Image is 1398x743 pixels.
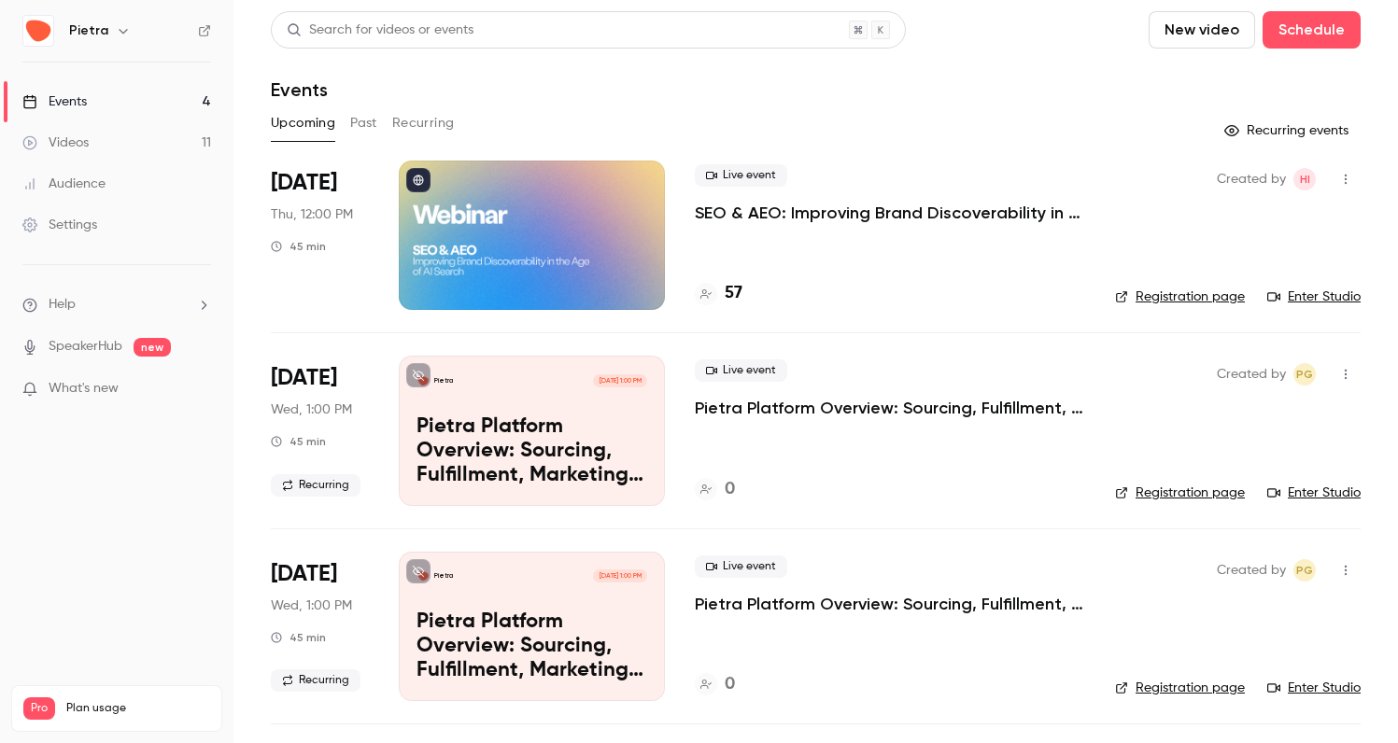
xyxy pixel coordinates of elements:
span: Live event [695,555,787,578]
a: Registration page [1115,484,1245,502]
div: Search for videos or events [287,21,473,40]
a: Pietra Platform Overview: Sourcing, Fulfillment, Marketing, and AI for Modern BrandsPietra[DATE] ... [399,356,665,505]
span: PG [1296,363,1313,386]
a: 57 [695,281,742,306]
a: 0 [695,672,735,697]
span: PG [1296,559,1313,582]
h4: 57 [725,281,742,306]
button: Past [350,108,377,138]
div: Aug 14 Thu, 3:00 PM (America/New York) [271,161,369,310]
span: Created by [1217,559,1286,582]
div: Audience [22,175,106,193]
a: 0 [695,477,735,502]
li: help-dropdown-opener [22,295,211,315]
a: Enter Studio [1267,287,1361,306]
button: Schedule [1263,11,1361,49]
a: Enter Studio [1267,679,1361,697]
span: Recurring [271,669,360,692]
a: Registration page [1115,287,1245,306]
span: [DATE] [271,168,337,198]
span: [DATE] [271,363,337,393]
span: Pete Gilligan [1293,363,1316,386]
span: Wed, 1:00 PM [271,596,352,615]
div: Aug 27 Wed, 4:00 PM (America/New York) [271,552,369,701]
img: Pietra [23,16,53,46]
h4: 0 [725,672,735,697]
a: SEO & AEO: Improving Brand Discoverability in the Age of AI Search [695,202,1085,224]
p: Pietra [434,376,453,386]
span: [DATE] 1:00 PM [593,569,646,582]
span: Plan usage [66,701,210,716]
div: 45 min [271,239,326,254]
h1: Events [271,78,328,101]
span: Live event [695,164,787,187]
div: Aug 20 Wed, 4:00 PM (America/New York) [271,356,369,505]
span: Help [49,295,76,315]
a: Pietra Platform Overview: Sourcing, Fulfillment, Marketing, and AI for Modern Brands [695,397,1085,419]
span: Pro [23,697,55,720]
div: Settings [22,216,97,234]
a: Pietra Platform Overview: Sourcing, Fulfillment, Marketing, and AI for Modern BrandsPietra[DATE] ... [399,552,665,701]
div: 45 min [271,630,326,645]
span: new [134,338,171,357]
a: Registration page [1115,679,1245,697]
h4: 0 [725,477,735,502]
button: Upcoming [271,108,335,138]
span: What's new [49,379,119,399]
span: Created by [1217,363,1286,386]
span: [DATE] [271,559,337,589]
div: Events [22,92,87,111]
button: New video [1149,11,1255,49]
a: Enter Studio [1267,484,1361,502]
p: Pietra Platform Overview: Sourcing, Fulfillment, Marketing, and AI for Modern Brands [417,610,647,682]
span: Pete Gilligan [1293,559,1316,582]
p: Pietra [434,571,453,581]
h6: Pietra [69,21,108,40]
button: Recurring events [1216,116,1361,146]
span: [DATE] 1:00 PM [593,374,646,387]
span: HI [1300,168,1310,190]
a: Pietra Platform Overview: Sourcing, Fulfillment, Marketing, and AI for Modern Brands [695,593,1085,615]
button: Recurring [392,108,455,138]
span: Wed, 1:00 PM [271,400,352,419]
span: Recurring [271,474,360,497]
a: SpeakerHub [49,337,122,357]
p: Pietra Platform Overview: Sourcing, Fulfillment, Marketing, and AI for Modern Brands [417,415,647,487]
span: Live event [695,359,787,382]
span: Created by [1217,168,1286,190]
div: Videos [22,133,89,152]
iframe: Noticeable Trigger [189,381,211,398]
span: Hasan Iqbal [1293,168,1316,190]
div: 45 min [271,434,326,449]
span: Thu, 12:00 PM [271,205,353,224]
